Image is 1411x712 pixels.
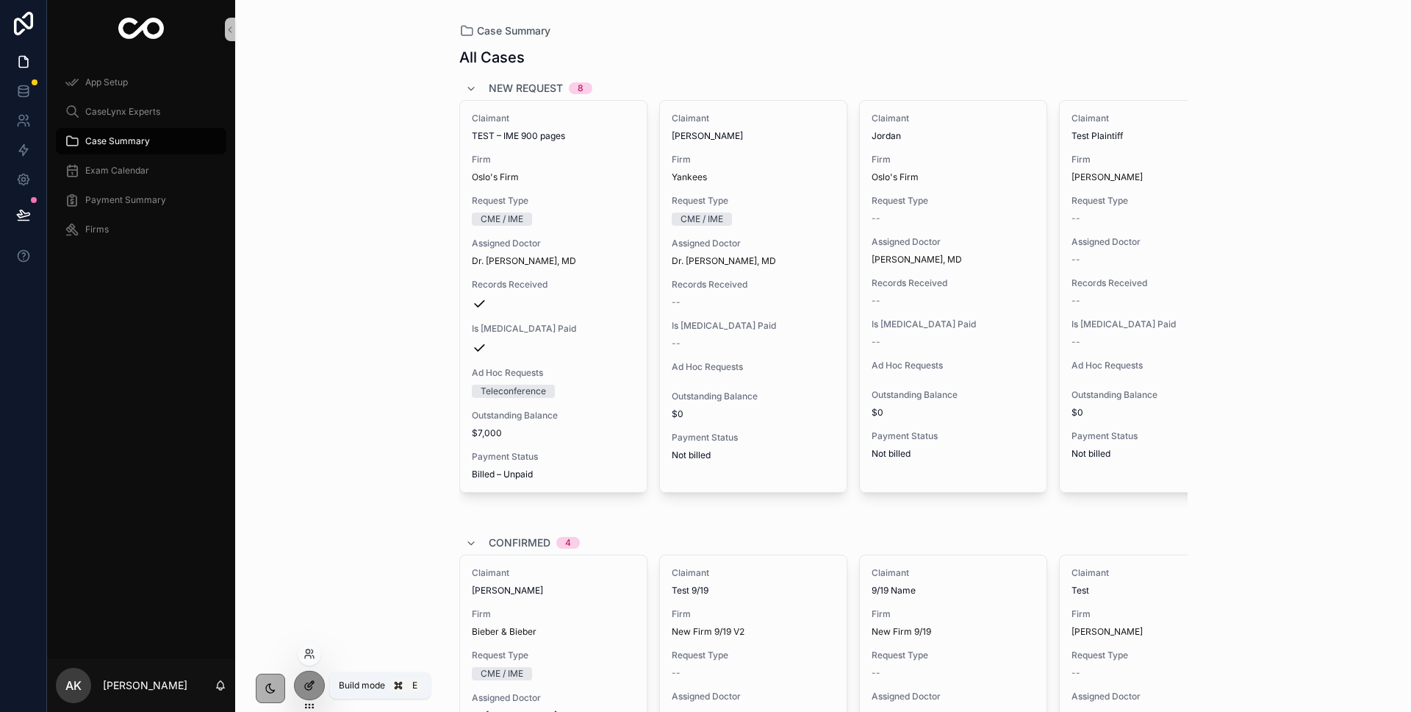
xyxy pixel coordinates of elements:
span: Claimant [472,113,635,124]
span: $0 [672,408,835,420]
span: Outstanding Balance [472,410,635,421]
span: Payment Status [472,451,635,463]
span: Firm [472,608,635,620]
span: Exam Calendar [85,165,149,177]
span: $0 [872,407,1035,419]
span: Assigned Doctor [872,691,1035,702]
span: Claimant [672,567,835,579]
span: Case Summary [85,135,150,147]
span: Records Received [672,279,835,291]
span: -- [1071,254,1080,266]
span: -- [1071,295,1080,307]
span: Payment Status [872,430,1035,442]
span: Ad Hoc Requests [872,360,1035,371]
span: Build mode [339,680,385,691]
span: Case Summary [477,24,550,38]
a: ClaimantTEST – IME 900 pagesFirmOslo's FirmRequest TypeCME / IMEAssigned DoctorDr. [PERSON_NAME],... [459,100,647,493]
a: CaseLynx Experts [56,99,226,125]
a: New Firm 9/19 [872,626,931,638]
span: Claimant [872,567,1035,579]
span: $7,000 [472,427,635,439]
span: Records Received [1071,277,1235,289]
span: Firm [1071,608,1235,620]
a: Claimant[PERSON_NAME]FirmYankeesRequest TypeCME / IMEAssigned DoctorDr. [PERSON_NAME], MDRecords ... [659,100,847,493]
span: Is [MEDICAL_DATA] Paid [872,318,1035,330]
span: Firm [672,608,835,620]
span: Outstanding Balance [1071,389,1235,401]
div: CME / IME [681,213,723,226]
div: CME / IME [481,213,523,226]
span: Records Received [872,277,1035,289]
span: -- [1071,667,1080,679]
span: Firm [872,608,1035,620]
span: -- [672,296,681,308]
span: New Request [489,81,563,96]
span: Payment Status [1071,430,1235,442]
span: Request Type [672,195,835,207]
a: Dr. [PERSON_NAME], MD [472,255,576,267]
span: Assigned Doctor [472,692,635,704]
span: [PERSON_NAME] [1071,171,1143,183]
span: Claimant [472,567,635,579]
span: Assigned Doctor [872,236,1035,248]
span: Records Received [472,279,635,291]
div: 8 [578,82,584,94]
img: App logo [118,18,165,41]
span: E [409,680,420,691]
span: -- [872,295,880,307]
span: Request Type [472,649,635,661]
div: CME / IME [481,667,523,680]
span: Assigned Doctor [672,691,835,702]
a: [PERSON_NAME] [1071,626,1143,638]
span: Oslo's Firm [872,171,919,183]
span: Request Type [1071,195,1235,207]
a: ClaimantTest PlaintiffFirm[PERSON_NAME]Request Type--Assigned Doctor--Records Received--Is [MEDIC... [1059,100,1247,493]
span: Assigned Doctor [1071,691,1235,702]
span: Request Type [672,649,835,661]
span: -- [872,336,880,348]
span: Request Type [1071,649,1235,661]
span: Ad Hoc Requests [472,367,635,379]
span: Payment Summary [85,194,166,206]
span: -- [672,338,681,349]
span: [PERSON_NAME] [472,585,635,597]
span: Ad Hoc Requests [672,361,835,373]
span: Assigned Doctor [1071,236,1235,248]
span: Request Type [872,195,1035,207]
span: Ad Hoc Requests [1071,360,1235,371]
span: Test 9/19 [672,585,835,597]
div: 4 [565,537,571,549]
a: Case Summary [459,24,550,38]
span: Not billed [872,448,1035,460]
a: Bieber & Bieber [472,626,536,638]
span: Request Type [872,649,1035,661]
span: Not billed [672,449,835,461]
a: [PERSON_NAME], MD [872,254,962,266]
span: Claimant [872,113,1035,124]
span: Confirmed [489,535,550,550]
span: Test [1071,585,1235,597]
h1: All Cases [459,47,525,68]
span: Assigned Doctor [472,238,635,249]
span: Firm [472,154,635,165]
a: Payment Summary [56,187,226,213]
span: Claimant [672,113,835,124]
span: Outstanding Balance [872,389,1035,401]
span: TEST – IME 900 pages [472,130,635,142]
span: Yankees [672,171,707,183]
span: New Firm 9/19 V2 [672,626,744,638]
a: Dr. [PERSON_NAME], MD [672,255,776,267]
a: Exam Calendar [56,157,226,184]
span: CaseLynx Experts [85,106,160,118]
a: Oslo's Firm [472,171,519,183]
span: Test Plaintiff [1071,130,1235,142]
span: Firm [872,154,1035,165]
span: Jordan [872,130,1035,142]
span: Claimant [1071,113,1235,124]
span: Billed – Unpaid [472,469,635,480]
